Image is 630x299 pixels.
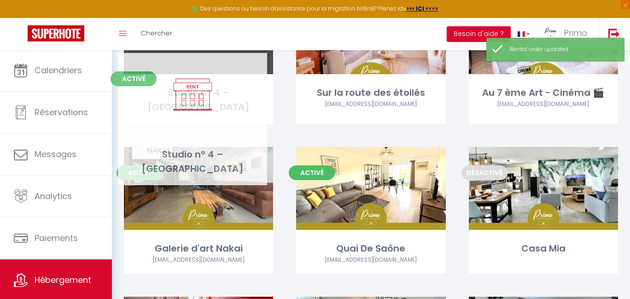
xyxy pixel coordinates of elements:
span: Hébergement [35,274,91,286]
span: Désactivé [461,165,507,180]
div: Sur la route des étoilés [296,86,445,100]
span: Activé [117,165,163,180]
span: Activé [289,165,335,180]
div: Au 7 ème Art - Cinéma 🎬 [469,86,618,100]
div: Studio n° 4 – [GEOGRAPHIC_DATA] [124,86,273,115]
div: Airbnb [469,100,618,109]
img: ... [544,26,558,40]
div: Quai De Saône [296,241,445,256]
a: ... Primo [537,18,599,50]
span: Analytics [35,190,72,202]
img: logout [608,28,620,40]
span: Chercher [140,28,172,38]
div: Galerie d'art Nakai [124,241,273,256]
span: Calendriers [35,64,82,76]
a: >>> ICI <<<< [406,5,438,12]
div: Airbnb [296,256,445,264]
span: Primo [564,27,587,39]
div: Rental order updated [510,45,615,54]
div: Airbnb [296,100,445,109]
div: Airbnb [124,256,273,264]
span: Paiements [35,232,78,244]
span: Réservations [35,106,88,118]
button: Besoin d'aide ? [447,26,511,42]
a: Chercher [134,18,179,50]
span: Messages [35,148,76,160]
img: Super Booking [28,25,84,41]
div: Casa Mia [469,241,618,256]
